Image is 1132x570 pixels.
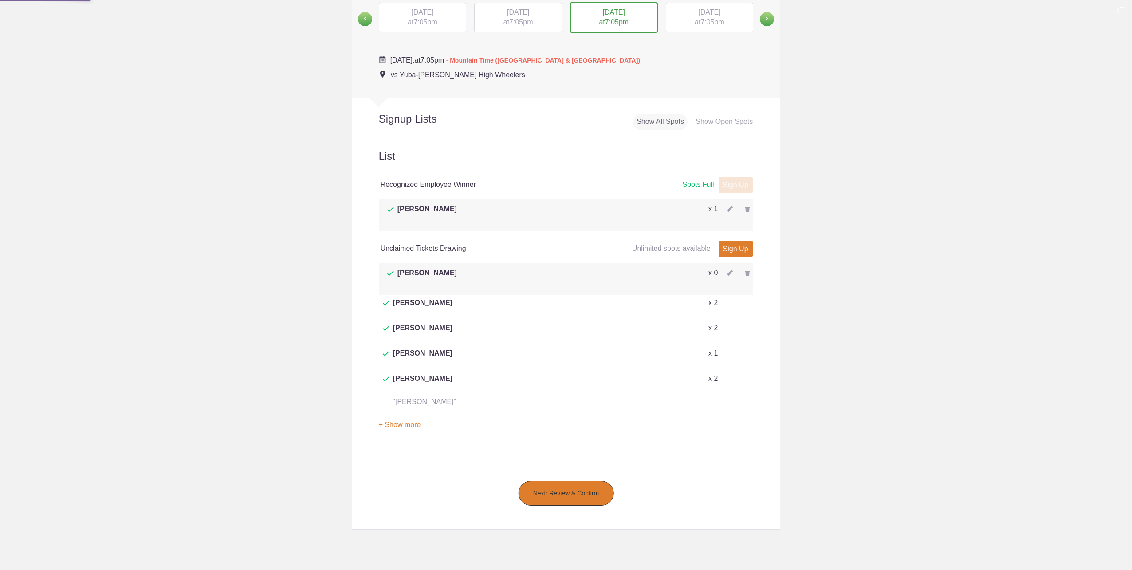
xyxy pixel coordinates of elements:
[745,271,750,276] img: Trash gray
[632,245,711,252] span: Unlimited spots available
[379,3,467,33] div: at
[397,204,457,225] span: [PERSON_NAME]
[507,8,529,16] span: [DATE]
[379,411,421,439] button: + Show more
[383,326,389,331] img: Check dark green
[381,243,566,254] h4: Unclaimed Tickets Drawing
[383,376,389,382] img: Check dark green
[700,18,724,26] span: 7:05pm
[391,71,525,79] span: vs Yuba-[PERSON_NAME] High Wheelers
[393,373,452,395] span: [PERSON_NAME]
[378,2,467,33] button: [DATE] at7:05pm
[603,8,625,16] span: [DATE]
[390,56,640,64] span: at
[380,71,385,78] img: Event location
[692,114,756,130] div: Show Open Spots
[708,268,718,278] p: x 0
[352,112,495,126] h2: Signup Lists
[383,351,389,356] img: Check dark green
[397,268,457,289] span: [PERSON_NAME]
[390,56,415,64] span: [DATE],
[719,241,753,257] a: Sign Up
[413,18,437,26] span: 7:05pm
[519,481,614,506] button: Next: Review & Confirm
[708,373,718,384] p: x 2
[383,301,389,306] img: Check dark green
[605,18,629,26] span: 7:05pm
[474,2,562,33] button: [DATE] at7:05pm
[387,271,394,276] img: Check dark green
[708,323,718,333] p: x 2
[633,114,688,130] div: Show All Spots
[474,3,562,33] div: at
[666,3,754,33] div: at
[393,348,452,369] span: [PERSON_NAME]
[393,398,456,405] span: “[PERSON_NAME]”
[698,8,720,16] span: [DATE]
[708,348,718,359] p: x 1
[682,179,714,190] div: Spots Full
[665,2,754,33] button: [DATE] at7:05pm
[727,206,733,212] img: Pencil gray
[421,56,444,64] span: 7:05pm
[387,207,394,212] img: Check dark green
[379,149,754,170] h2: List
[745,207,750,212] img: Trash gray
[393,323,452,344] span: [PERSON_NAME]
[393,297,452,319] span: [PERSON_NAME]
[570,2,658,34] button: [DATE] at7:05pm
[509,18,533,26] span: 7:05pm
[446,57,640,64] span: - Mountain Time ([GEOGRAPHIC_DATA] & [GEOGRAPHIC_DATA])
[708,297,718,308] p: x 2
[379,56,386,63] img: Cal purple
[381,179,566,190] h4: Recognized Employee Winner
[727,270,733,276] img: Pencil gray
[708,204,718,214] p: x 1
[411,8,433,16] span: [DATE]
[570,2,658,33] div: at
